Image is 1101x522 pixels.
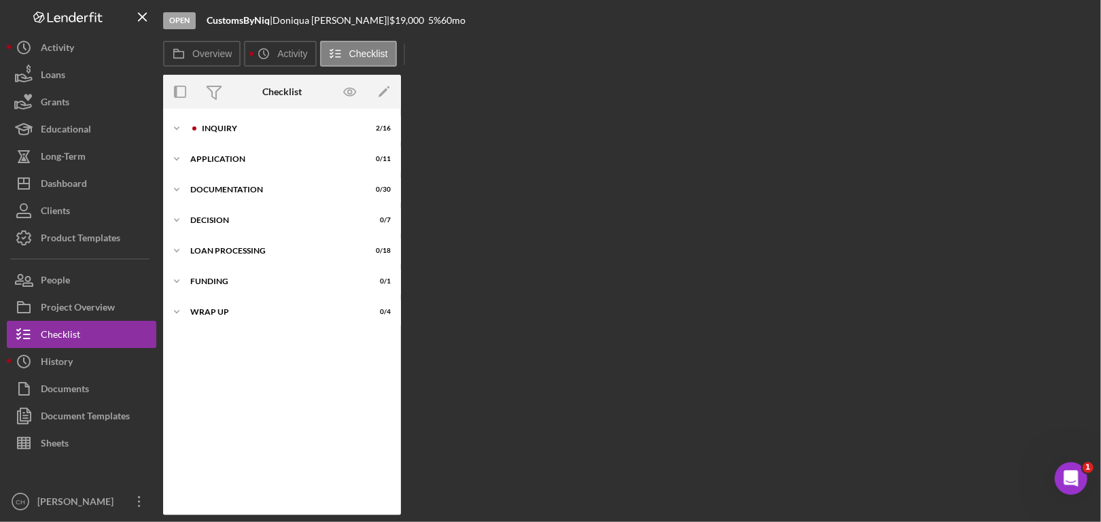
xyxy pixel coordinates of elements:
[366,247,391,255] div: 0 / 18
[7,266,156,294] button: People
[207,14,270,26] b: CustomsByNiq
[163,12,196,29] div: Open
[7,321,156,348] button: Checklist
[7,34,156,61] button: Activity
[41,321,80,351] div: Checklist
[262,86,302,97] div: Checklist
[190,216,357,224] div: Decision
[41,294,115,324] div: Project Overview
[366,186,391,194] div: 0 / 30
[41,375,89,406] div: Documents
[190,277,357,285] div: Funding
[273,15,389,26] div: Doniqua [PERSON_NAME] |
[163,41,241,67] button: Overview
[7,402,156,430] button: Document Templates
[41,402,130,433] div: Document Templates
[41,170,87,201] div: Dashboard
[366,308,391,316] div: 0 / 4
[7,143,156,170] button: Long-Term
[41,116,91,146] div: Educational
[207,15,273,26] div: |
[190,186,357,194] div: Documentation
[41,266,70,297] div: People
[202,124,357,133] div: Inquiry
[7,375,156,402] button: Documents
[41,34,74,65] div: Activity
[1055,462,1087,495] iframe: Intercom live chat
[366,277,391,285] div: 0 / 1
[7,88,156,116] button: Grants
[428,15,441,26] div: 5 %
[7,348,156,375] button: History
[41,88,69,119] div: Grants
[1083,462,1094,473] span: 1
[7,61,156,88] button: Loans
[190,155,357,163] div: Application
[7,294,156,321] button: Project Overview
[190,308,357,316] div: Wrap up
[41,61,65,92] div: Loans
[192,48,232,59] label: Overview
[7,116,156,143] button: Educational
[41,430,69,460] div: Sheets
[7,197,156,224] button: Clients
[441,15,466,26] div: 60 mo
[320,41,397,67] button: Checklist
[7,224,156,251] button: Product Templates
[41,197,70,228] div: Clients
[389,14,424,26] span: $19,000
[41,143,86,173] div: Long-Term
[7,488,156,515] button: CH[PERSON_NAME]
[41,348,73,379] div: History
[190,247,357,255] div: Loan Processing
[34,488,122,519] div: [PERSON_NAME]
[41,224,120,255] div: Product Templates
[366,216,391,224] div: 0 / 7
[349,48,388,59] label: Checklist
[277,48,307,59] label: Activity
[366,124,391,133] div: 2 / 16
[7,170,156,197] button: Dashboard
[16,498,25,506] text: CH
[366,155,391,163] div: 0 / 11
[244,41,316,67] button: Activity
[7,430,156,457] button: Sheets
